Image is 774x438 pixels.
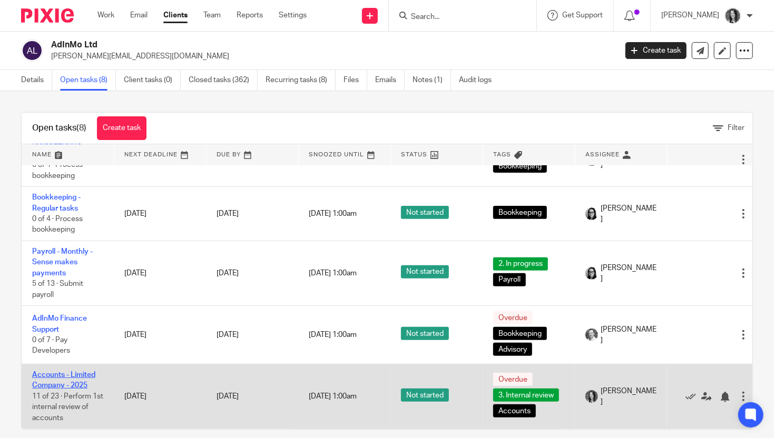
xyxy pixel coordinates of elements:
[585,390,598,403] img: brodie%203%20small.jpg
[124,70,181,91] a: Client tasks (0)
[493,343,532,356] span: Advisory
[728,124,744,132] span: Filter
[459,70,499,91] a: Audit logs
[401,152,428,157] span: Status
[493,257,548,271] span: 2. In progress
[163,10,188,21] a: Clients
[114,241,206,306] td: [DATE]
[562,12,603,19] span: Get Support
[32,315,87,333] a: AdInMo Finance Support
[401,206,449,219] span: Not started
[60,70,116,91] a: Open tasks (8)
[203,10,221,21] a: Team
[51,39,498,51] h2: AdInMo Ltd
[266,70,336,91] a: Recurring tasks (8)
[601,324,657,346] span: [PERSON_NAME]
[410,13,505,22] input: Search
[309,152,365,157] span: Snoozed Until
[279,10,307,21] a: Settings
[51,51,610,62] p: [PERSON_NAME][EMAIL_ADDRESS][DOMAIN_NAME]
[32,280,83,298] span: 5 of 13 · Submit payroll
[585,207,598,220] img: Profile%20photo.jpeg
[401,389,449,402] span: Not started
[217,393,239,400] span: [DATE]
[76,124,86,132] span: (8)
[32,215,83,234] span: 0 of 4 · Process bookkeeping
[685,391,701,402] a: Mark as done
[21,39,43,62] img: svg%3E
[309,210,357,217] span: [DATE] 1:00am
[601,386,657,407] span: [PERSON_NAME]
[493,311,533,324] span: Overdue
[413,70,451,91] a: Notes (1)
[344,70,367,91] a: Files
[97,116,146,140] a: Create task
[189,70,258,91] a: Closed tasks (362)
[724,7,741,24] img: brodie%203%20small.jpg
[21,70,52,91] a: Details
[493,373,533,386] span: Overdue
[130,10,148,21] a: Email
[601,263,657,284] span: [PERSON_NAME]
[114,364,206,429] td: [DATE]
[401,327,449,340] span: Not started
[309,331,357,339] span: [DATE] 1:00am
[97,10,114,21] a: Work
[309,393,357,400] span: [DATE] 1:00am
[493,160,547,173] span: Bookkeeping
[32,336,70,355] span: 0 of 7 · Pay Developers
[661,10,719,21] p: [PERSON_NAME]
[237,10,263,21] a: Reports
[493,273,526,286] span: Payroll
[114,187,206,241] td: [DATE]
[32,161,83,180] span: 0 of 4 · Process bookkeeping
[114,306,206,364] td: [DATE]
[493,389,559,402] span: 3. Internal review
[625,42,687,59] a: Create task
[375,70,405,91] a: Emails
[217,331,239,339] span: [DATE]
[217,270,239,277] span: [DATE]
[494,152,512,157] span: Tags
[32,248,93,277] a: Payroll - Monthly - Sense makes payments
[493,327,547,340] span: Bookkeeping
[21,8,74,23] img: Pixie
[32,123,86,134] h1: Open tasks
[493,206,547,219] span: Bookkeeping
[493,404,536,417] span: Accounts
[32,371,95,389] a: Accounts - Limited Company - 2025
[401,265,449,278] span: Not started
[585,267,598,280] img: Profile%20photo.jpeg
[32,393,103,422] span: 11 of 23 · Perform 1st internal review of accounts
[217,210,239,217] span: [DATE]
[601,203,657,225] span: [PERSON_NAME]
[585,328,598,341] img: Rod%202%20Small.jpg
[309,270,357,277] span: [DATE] 1:00am
[32,194,81,212] a: Bookkeeping - Regular tasks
